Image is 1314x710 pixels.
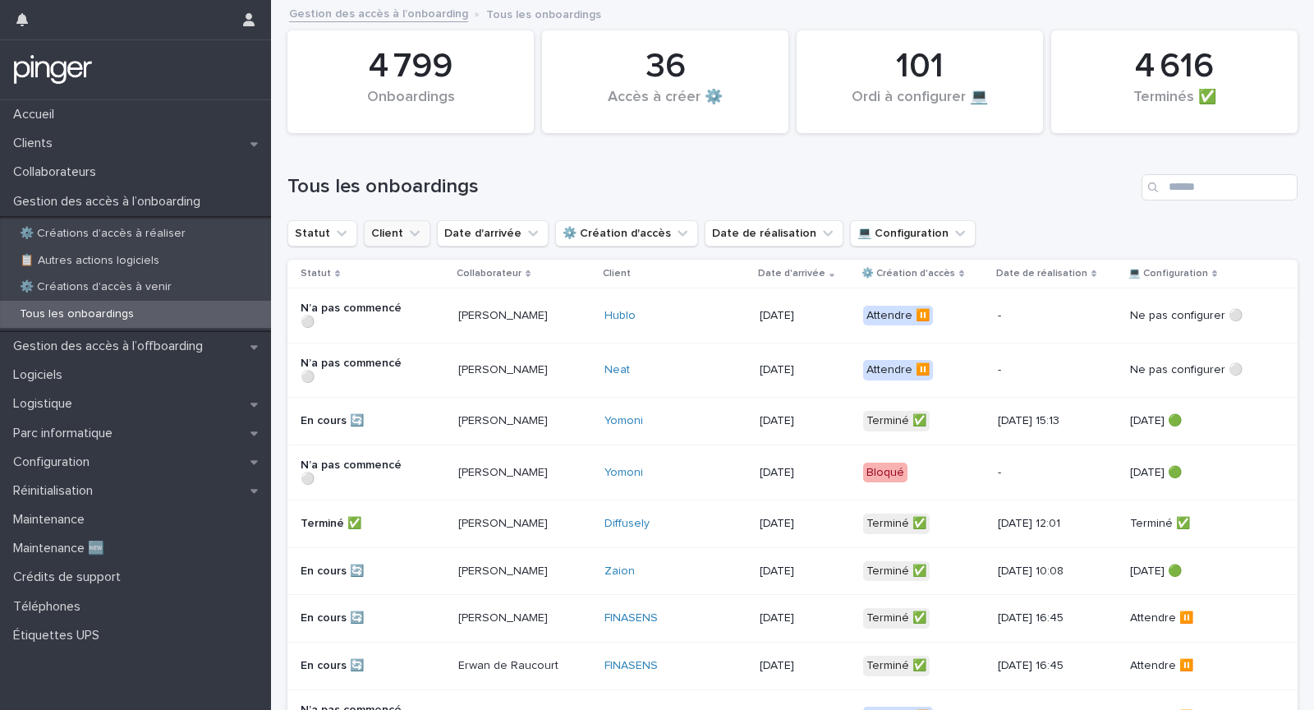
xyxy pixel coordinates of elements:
[570,46,760,87] div: 36
[861,265,955,283] p: ⚙️ Création d'accès
[7,512,98,528] p: Maintenance
[863,306,933,326] div: Attendre ⏸️
[7,569,134,585] p: Crédits de support
[863,561,930,582] div: Terminé ✅
[863,514,930,534] div: Terminé ✅
[1079,46,1270,87] div: 4 616
[1130,414,1247,428] p: [DATE] 🟢
[458,517,576,531] p: [PERSON_NAME]
[301,565,418,579] p: En cours 🔄
[287,595,1298,643] tr: En cours 🔄[PERSON_NAME]FINASENS [DATE]Terminé ✅[DATE] 16:45Attendre ⏸️
[458,565,576,579] p: [PERSON_NAME]
[7,280,185,294] p: ⚙️ Créations d'accès à venir
[13,53,93,86] img: mTgBEunGTSyRkCgitkcU
[287,288,1298,343] tr: N’a pas commencé ⚪[PERSON_NAME]Hublo [DATE]Attendre ⏸️-Ne pas configurer ⚪
[7,136,66,151] p: Clients
[287,175,1135,199] h1: Tous les onboardings
[760,659,850,673] p: [DATE]
[863,463,907,483] div: Bloqué
[287,643,1298,690] tr: En cours 🔄Erwan de RaucourtFINASENS [DATE]Terminé ✅[DATE] 16:45Attendre ⏸️
[570,89,760,123] div: Accès à créer ⚙️
[1130,309,1247,323] p: Ne pas configurer ⚪
[458,309,576,323] p: [PERSON_NAME]
[7,628,113,643] p: Étiquettes UPS
[287,220,357,247] button: Statut
[7,454,103,470] p: Configuration
[998,659,1115,673] p: [DATE] 16:45
[1079,89,1270,123] div: Terminés ✅
[604,659,658,673] a: FINASENS
[301,517,418,531] p: Terminé ✅
[7,483,106,499] p: Réinitialisation
[458,611,576,625] p: [PERSON_NAME]
[555,220,698,247] button: ⚙️ Création d'accès
[7,339,216,354] p: Gestion des accès à l’offboarding
[760,309,850,323] p: [DATE]
[457,265,521,283] p: Collaborateur
[760,565,850,579] p: [DATE]
[287,343,1298,398] tr: N’a pas commencé ⚪[PERSON_NAME]Neat [DATE]Attendre ⏸️-Ne pas configurer ⚪
[850,220,976,247] button: 💻 Configuration
[7,367,76,383] p: Logiciels
[287,500,1298,547] tr: Terminé ✅[PERSON_NAME]Diffusely [DATE]Terminé ✅[DATE] 12:01Terminé ✅
[287,547,1298,595] tr: En cours 🔄[PERSON_NAME]Zaion [DATE]Terminé ✅[DATE] 10:08[DATE] 🟢
[825,46,1015,87] div: 101
[705,220,843,247] button: Date de réalisation
[604,517,650,531] a: Diffusely
[603,265,631,283] p: Client
[760,517,850,531] p: [DATE]
[863,411,930,431] div: Terminé ✅
[301,611,418,625] p: En cours 🔄
[998,517,1115,531] p: [DATE] 12:01
[301,357,418,385] p: N’a pas commencé ⚪
[760,611,850,625] p: [DATE]
[287,398,1298,445] tr: En cours 🔄[PERSON_NAME]Yomoni [DATE]Terminé ✅[DATE] 15:13[DATE] 🟢
[760,363,850,377] p: [DATE]
[758,265,825,283] p: Date d'arrivée
[1130,466,1247,480] p: [DATE] 🟢
[301,302,418,330] p: N’a pas commencé ⚪
[7,307,147,321] p: Tous les onboardings
[998,414,1115,428] p: [DATE] 15:13
[760,466,850,480] p: [DATE]
[1130,517,1247,531] p: Terminé ✅
[998,611,1115,625] p: [DATE] 16:45
[825,89,1015,123] div: Ordi à configurer 💻
[437,220,549,247] button: Date d'arrivée
[604,309,636,323] a: Hublo
[7,227,199,241] p: ⚙️ Créations d'accès à réaliser
[287,445,1298,500] tr: N’a pas commencé ⚪[PERSON_NAME]Yomoni [DATE]Bloqué-[DATE] 🟢
[7,194,214,210] p: Gestion des accès à l’onboarding
[1130,659,1247,673] p: Attendre ⏸️
[604,565,635,579] a: Zaion
[863,656,930,676] div: Terminé ✅
[7,396,85,412] p: Logistique
[301,265,331,283] p: Statut
[604,363,630,377] a: Neat
[7,254,172,268] p: 📋 Autres actions logiciels
[604,611,658,625] a: FINASENS
[1128,265,1208,283] p: 💻 Configuration
[486,4,601,22] p: Tous les onboardings
[315,46,506,87] div: 4 799
[458,414,576,428] p: [PERSON_NAME]
[1142,174,1298,201] input: Search
[1130,363,1247,377] p: Ne pas configurer ⚪
[364,220,430,247] button: Client
[604,466,643,480] a: Yomoni
[998,466,1115,480] p: -
[7,164,109,180] p: Collaborateurs
[458,363,576,377] p: [PERSON_NAME]
[301,459,418,486] p: N’a pas commencé ⚪
[996,265,1087,283] p: Date de réalisation
[863,608,930,629] div: Terminé ✅
[315,89,506,123] div: Onboardings
[458,466,576,480] p: [PERSON_NAME]
[458,659,576,673] p: Erwan de Raucourt
[301,414,418,428] p: En cours 🔄
[7,107,67,122] p: Accueil
[7,541,117,556] p: Maintenance 🆕
[604,414,643,428] a: Yomoni
[998,363,1115,377] p: -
